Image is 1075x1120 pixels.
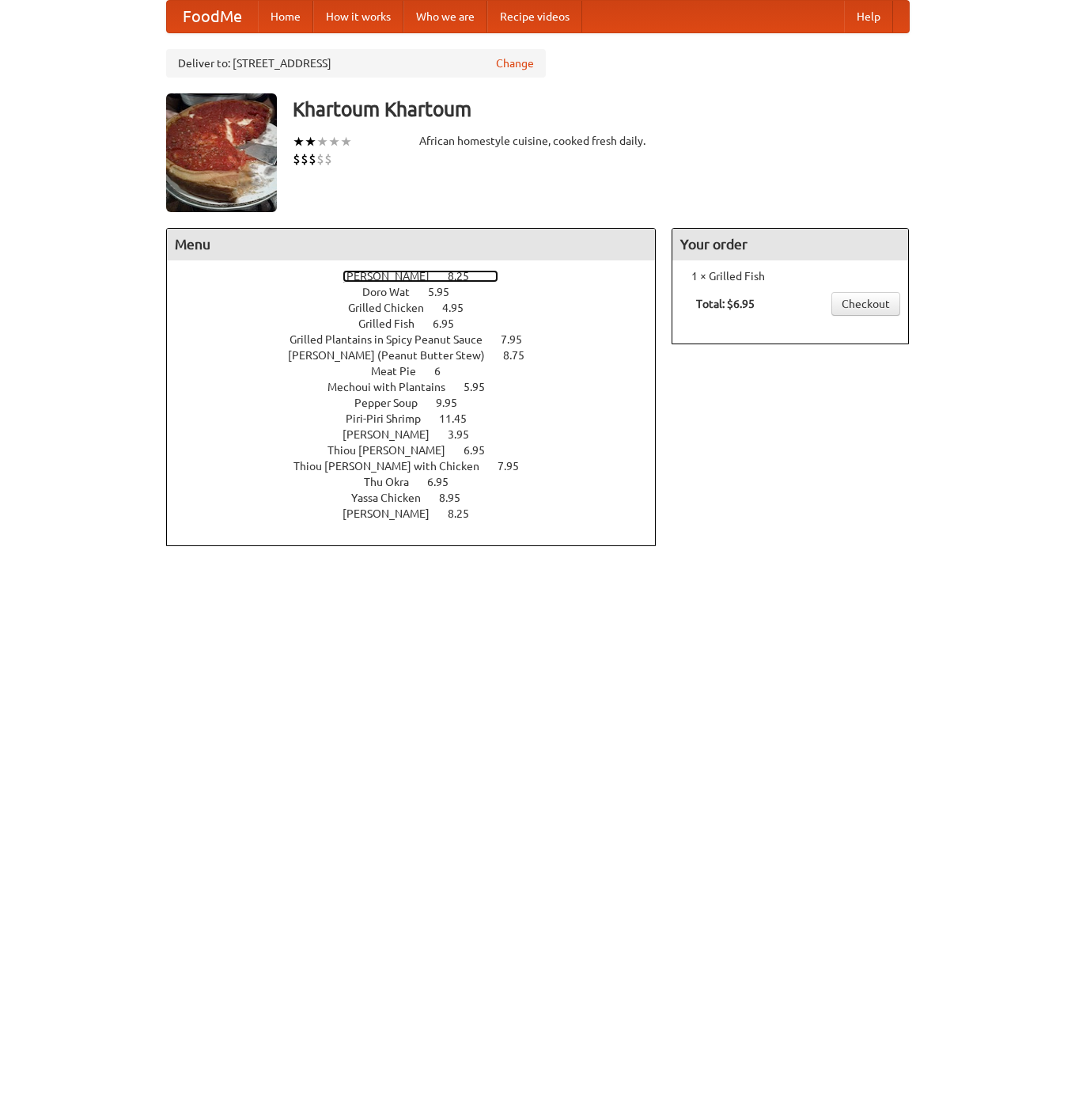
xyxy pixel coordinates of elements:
a: Yassa Chicken 8.95 [351,492,490,504]
span: 11.45 [439,412,483,425]
span: Grilled Fish [358,317,430,330]
span: 7.95 [501,333,538,346]
span: 6.95 [464,444,501,457]
span: [PERSON_NAME] [343,507,445,520]
a: Thiou [PERSON_NAME] 6.95 [327,444,514,457]
div: Deliver to: [STREET_ADDRESS] [166,49,546,78]
a: Meat Pie 6 [371,365,470,378]
a: Grilled Plantains in Spicy Peanut Sauce 7.95 [290,333,551,346]
li: $ [301,150,308,168]
a: Change [496,55,534,71]
span: Grilled Chicken [348,302,440,314]
a: Thu Okra 6.95 [364,476,478,488]
li: 1 × Grilled Fish [680,268,900,284]
a: Thiou [PERSON_NAME] with Chicken 7.95 [293,460,548,473]
a: Grilled Chicken 4.95 [348,302,493,314]
span: 8.25 [448,270,485,283]
a: [PERSON_NAME] 8.25 [343,507,498,520]
span: [PERSON_NAME] [343,270,445,283]
a: [PERSON_NAME] 3.95 [343,428,498,441]
a: [PERSON_NAME] 8.25 [343,270,498,283]
span: Piri-Piri Shrimp [346,412,437,425]
span: 5.95 [428,286,465,298]
span: 8.25 [448,507,485,520]
span: Pepper Soup [354,397,433,409]
span: 7.95 [498,460,535,473]
span: 6 [434,365,456,378]
b: Total: $6.95 [696,298,755,310]
span: 8.75 [503,349,540,362]
a: Mechoui with Plantains 5.95 [327,381,514,393]
span: Mechoui with Plantains [327,381,461,393]
a: Recipe videos [487,1,582,32]
h4: Your order [672,229,908,260]
a: FoodMe [167,1,258,32]
span: 5.95 [464,381,501,393]
h3: Khartoum Khartoum [293,93,910,125]
a: Help [844,1,893,32]
a: [PERSON_NAME] (Peanut Butter Stew) 8.75 [288,349,554,362]
div: African homestyle cuisine, cooked fresh daily. [419,133,657,149]
a: Doro Wat 5.95 [362,286,479,298]
li: ★ [293,133,305,150]
a: Checkout [831,292,900,316]
a: Pepper Soup 9.95 [354,397,486,409]
img: angular.jpg [166,93,277,212]
span: Doro Wat [362,286,426,298]
a: Grilled Fish 6.95 [358,317,483,330]
li: $ [316,150,324,168]
li: $ [324,150,332,168]
span: [PERSON_NAME] [343,428,445,441]
li: ★ [305,133,316,150]
a: Piri-Piri Shrimp 11.45 [346,412,496,425]
span: Thu Okra [364,476,425,488]
li: $ [308,150,316,168]
span: Thiou [PERSON_NAME] with Chicken [293,460,495,473]
a: Home [258,1,313,32]
span: Thiou [PERSON_NAME] [327,444,461,457]
h4: Menu [167,229,656,260]
span: 3.95 [448,428,485,441]
a: How it works [313,1,403,32]
a: Who we are [403,1,487,32]
li: $ [293,150,301,168]
li: ★ [340,133,352,150]
li: ★ [316,133,328,150]
span: [PERSON_NAME] (Peanut Butter Stew) [288,349,501,362]
span: 6.95 [433,317,470,330]
li: ★ [328,133,340,150]
span: 9.95 [436,397,473,409]
span: Yassa Chicken [351,492,437,504]
span: 4.95 [442,302,479,314]
span: Meat Pie [371,365,432,378]
span: 8.95 [439,492,476,504]
span: Grilled Plantains in Spicy Peanut Sauce [290,333,498,346]
span: 6.95 [427,476,464,488]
